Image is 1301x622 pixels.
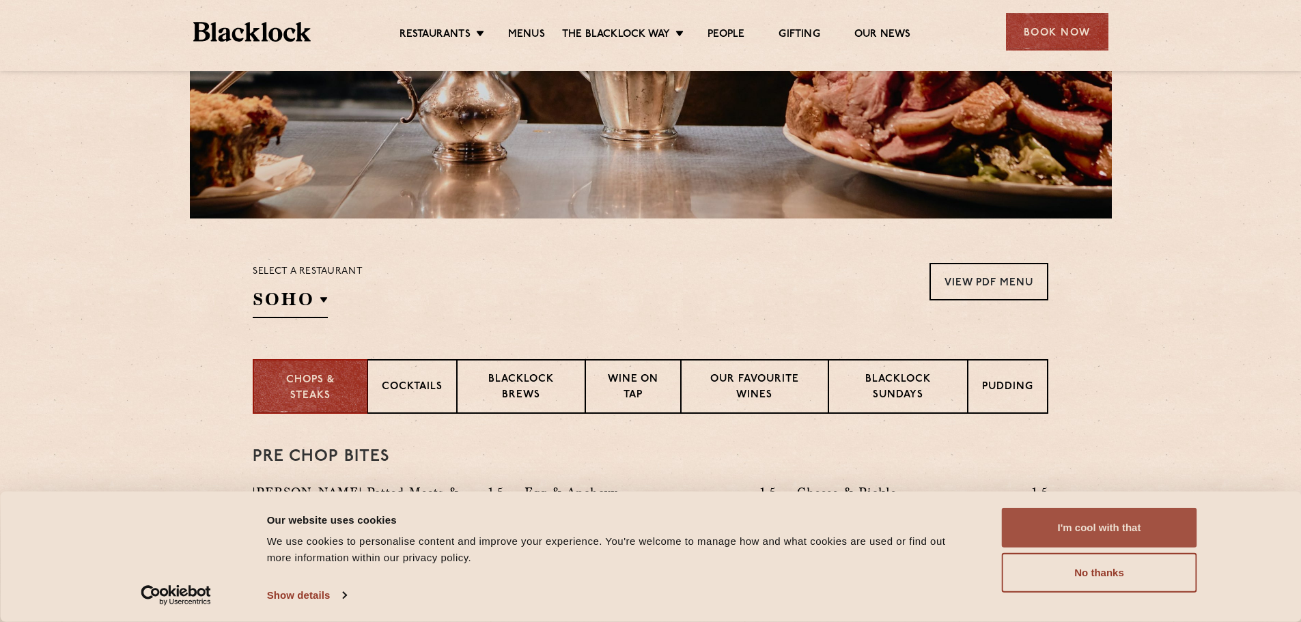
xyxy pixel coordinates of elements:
a: Our News [854,28,911,43]
button: No thanks [1002,553,1197,593]
h3: Pre Chop Bites [253,448,1048,466]
a: Gifting [779,28,820,43]
p: 1.5 [481,483,505,501]
a: Menus [508,28,545,43]
p: [PERSON_NAME] Potted Meats & [PERSON_NAME] [253,483,480,521]
div: Book Now [1006,13,1108,51]
h2: SOHO [253,287,328,318]
p: Chops & Steaks [268,373,353,404]
p: Our favourite wines [695,372,813,404]
a: People [708,28,744,43]
p: Egg & Anchovy [524,483,624,502]
p: Wine on Tap [600,372,667,404]
p: Blacklock Sundays [843,372,953,404]
p: Cheese & Pickle [797,483,904,502]
div: We use cookies to personalise content and improve your experience. You're welcome to manage how a... [267,533,971,566]
img: BL_Textured_Logo-footer-cropped.svg [193,22,311,42]
a: View PDF Menu [929,263,1048,300]
div: Our website uses cookies [267,511,971,528]
p: 1.5 [1025,483,1048,501]
p: Cocktails [382,380,443,397]
a: Usercentrics Cookiebot - opens in a new window [116,585,236,606]
p: Select a restaurant [253,263,363,281]
a: The Blacklock Way [562,28,670,43]
p: Pudding [982,380,1033,397]
button: I'm cool with that [1002,508,1197,548]
p: 1.5 [753,483,777,501]
a: Show details [267,585,346,606]
p: Blacklock Brews [471,372,571,404]
a: Restaurants [400,28,471,43]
